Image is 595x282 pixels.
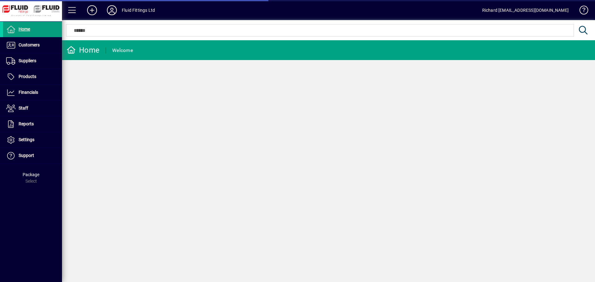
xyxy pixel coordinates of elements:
a: Customers [3,37,62,53]
a: Knowledge Base [575,1,587,21]
a: Support [3,148,62,163]
a: Staff [3,101,62,116]
a: Settings [3,132,62,148]
span: Home [19,27,30,32]
span: Financials [19,90,38,95]
span: Suppliers [19,58,36,63]
a: Suppliers [3,53,62,69]
span: Package [23,172,39,177]
div: Welcome [112,46,133,55]
div: Richard [EMAIL_ADDRESS][DOMAIN_NAME] [482,5,569,15]
a: Products [3,69,62,85]
a: Reports [3,116,62,132]
span: Customers [19,42,40,47]
div: Home [67,45,99,55]
a: Financials [3,85,62,100]
span: Reports [19,121,34,126]
span: Settings [19,137,34,142]
span: Staff [19,106,28,111]
span: Support [19,153,34,158]
span: Products [19,74,36,79]
button: Profile [102,5,122,16]
div: Fluid Fittings Ltd [122,5,155,15]
button: Add [82,5,102,16]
